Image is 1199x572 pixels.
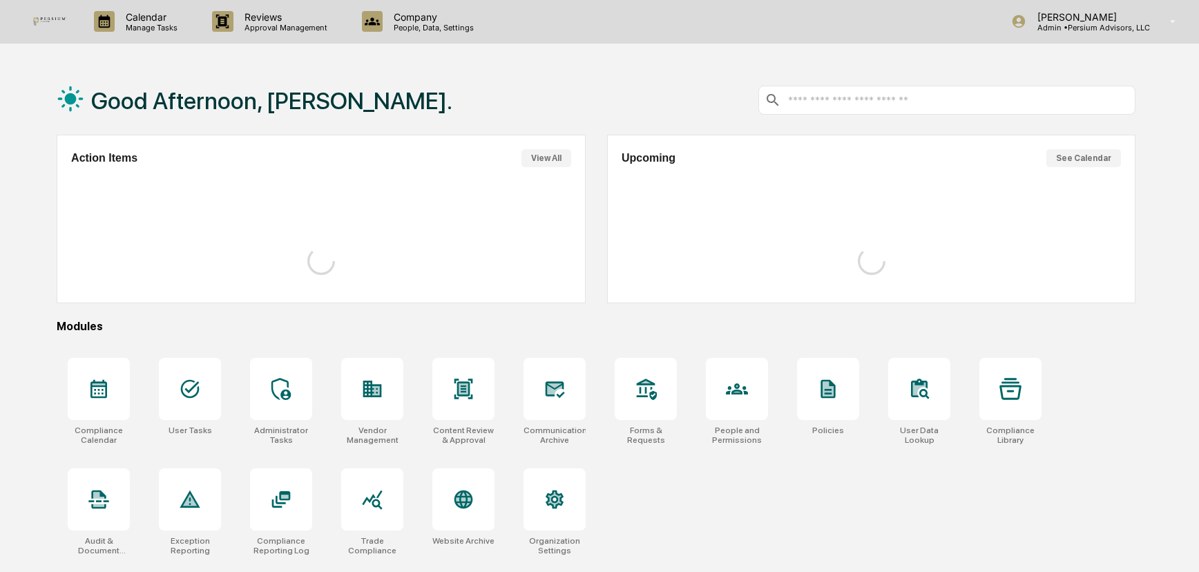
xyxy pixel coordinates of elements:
p: Manage Tasks [115,23,184,32]
button: View All [521,149,571,167]
div: Compliance Library [979,426,1042,445]
p: Admin • Persium Advisors, LLC [1026,23,1150,32]
div: Content Review & Approval [432,426,495,445]
p: [PERSON_NAME] [1026,11,1150,23]
h2: Action Items [71,152,137,164]
div: User Data Lookup [888,426,950,445]
div: Communications Archive [524,426,586,445]
h1: Good Afternoon, [PERSON_NAME]. [91,87,452,115]
h2: Upcoming [622,152,675,164]
div: Audit & Document Logs [68,536,130,555]
div: Vendor Management [341,426,403,445]
div: Trade Compliance [341,536,403,555]
div: Compliance Reporting Log [250,536,312,555]
button: See Calendar [1046,149,1121,167]
div: Exception Reporting [159,536,221,555]
div: User Tasks [169,426,212,435]
p: Calendar [115,11,184,23]
p: Company [383,11,481,23]
div: People and Permissions [706,426,768,445]
div: Website Archive [432,536,495,546]
img: logo [33,17,66,26]
div: Policies [812,426,844,435]
div: Modules [57,320,1135,333]
p: Approval Management [233,23,334,32]
div: Administrator Tasks [250,426,312,445]
div: Forms & Requests [615,426,677,445]
p: Reviews [233,11,334,23]
div: Organization Settings [524,536,586,555]
div: Compliance Calendar [68,426,130,445]
p: People, Data, Settings [383,23,481,32]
